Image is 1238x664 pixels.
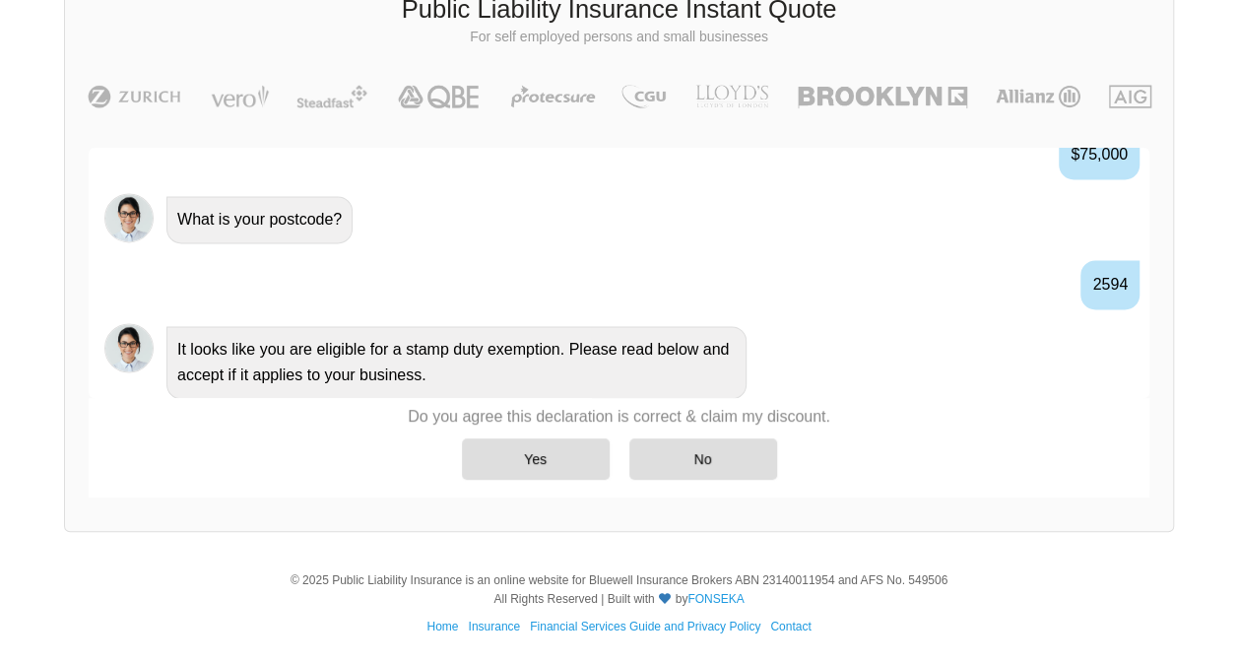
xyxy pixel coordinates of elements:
[468,620,520,633] a: Insurance
[166,326,747,399] div: It looks like you are eligible for a stamp duty exemption. Please read below and accept if it app...
[104,193,154,242] img: Chatbot | PLI
[1101,85,1159,108] img: AIG | Public Liability Insurance
[1059,130,1140,179] div: $75,000
[289,85,375,108] img: Steadfast | Public Liability Insurance
[79,85,190,108] img: Zurich | Public Liability Insurance
[790,85,974,108] img: Brooklyn | Public Liability Insurance
[462,438,610,480] div: Yes
[426,620,458,633] a: Home
[614,85,673,108] img: CGU | Public Liability Insurance
[386,85,492,108] img: QBE | Public Liability Insurance
[202,85,278,108] img: Vero | Public Liability Insurance
[530,620,760,633] a: Financial Services Guide and Privacy Policy
[770,620,811,633] a: Contact
[629,438,777,480] div: No
[104,323,154,372] img: Chatbot | PLI
[166,196,353,243] div: What is your postcode?
[986,85,1090,108] img: Allianz | Public Liability Insurance
[80,28,1158,47] p: For self employed persons and small businesses
[1080,260,1140,309] div: 2594
[408,406,830,428] p: Do you agree this declaration is correct & claim my discount.
[684,85,779,108] img: LLOYD's | Public Liability Insurance
[687,592,744,606] a: FONSEKA
[503,85,603,108] img: Protecsure | Public Liability Insurance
